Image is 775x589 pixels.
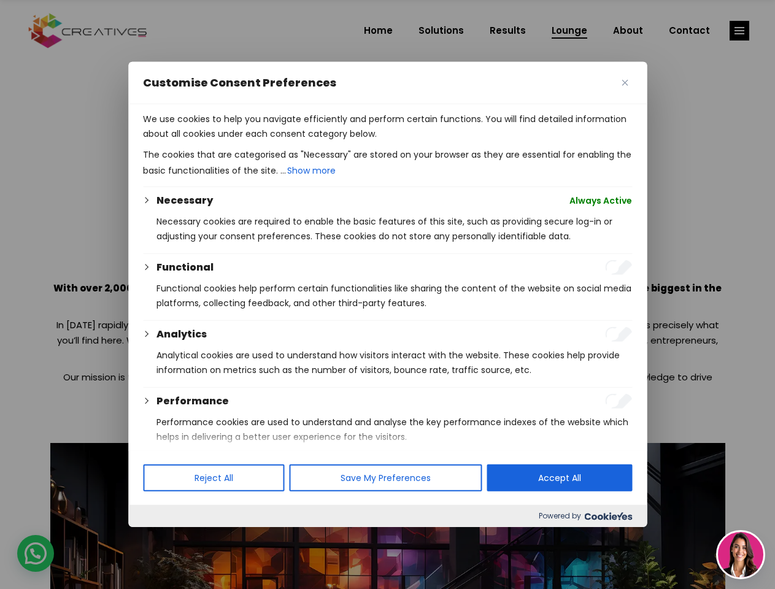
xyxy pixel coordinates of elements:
p: The cookies that are categorised as "Necessary" are stored on your browser as they are essential ... [143,147,632,179]
button: Save My Preferences [289,464,482,491]
button: Close [617,75,632,90]
div: Customise Consent Preferences [128,62,647,527]
p: Necessary cookies are required to enable the basic features of this site, such as providing secur... [156,214,632,244]
button: Accept All [487,464,632,491]
button: Analytics [156,327,207,342]
input: Enable Performance [605,394,632,409]
img: agent [718,532,763,577]
p: We use cookies to help you navigate efficiently and perform certain functions. You will find deta... [143,112,632,141]
button: Show more [286,162,337,179]
p: Analytical cookies are used to understand how visitors interact with the website. These cookies h... [156,348,632,377]
div: Powered by [128,505,647,527]
button: Necessary [156,193,213,208]
input: Enable Analytics [605,327,632,342]
img: Close [622,80,628,86]
input: Enable Functional [605,260,632,275]
img: Cookieyes logo [584,512,632,520]
p: Performance cookies are used to understand and analyse the key performance indexes of the website... [156,415,632,444]
p: Functional cookies help perform certain functionalities like sharing the content of the website o... [156,281,632,310]
button: Functional [156,260,214,275]
button: Performance [156,394,229,409]
button: Reject All [143,464,284,491]
span: Customise Consent Preferences [143,75,336,90]
span: Always Active [569,193,632,208]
